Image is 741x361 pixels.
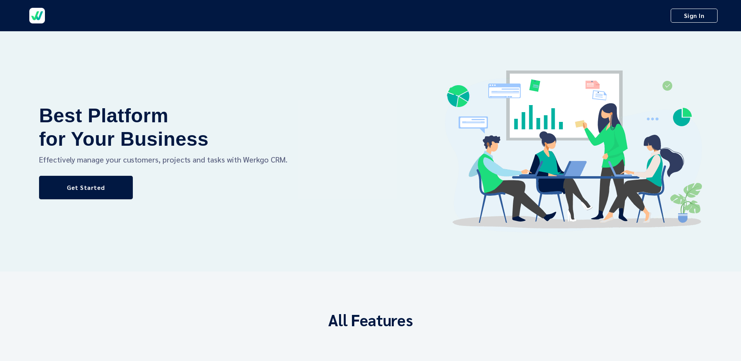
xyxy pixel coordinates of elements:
a: Sign In [671,9,718,23]
h4: Effectively manage your customers, projects and tasks with Werkgo CRM. [39,155,445,164]
a: Werkgo Logo [23,4,51,27]
img: Werkgo Logo [29,8,45,23]
span: Sign In [677,10,711,21]
a: Get Started [39,176,133,199]
span: Get Started [45,182,127,193]
p: Best Platform for Your Business [39,104,445,151]
img: A cartoon of a group of people at work [445,70,702,232]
